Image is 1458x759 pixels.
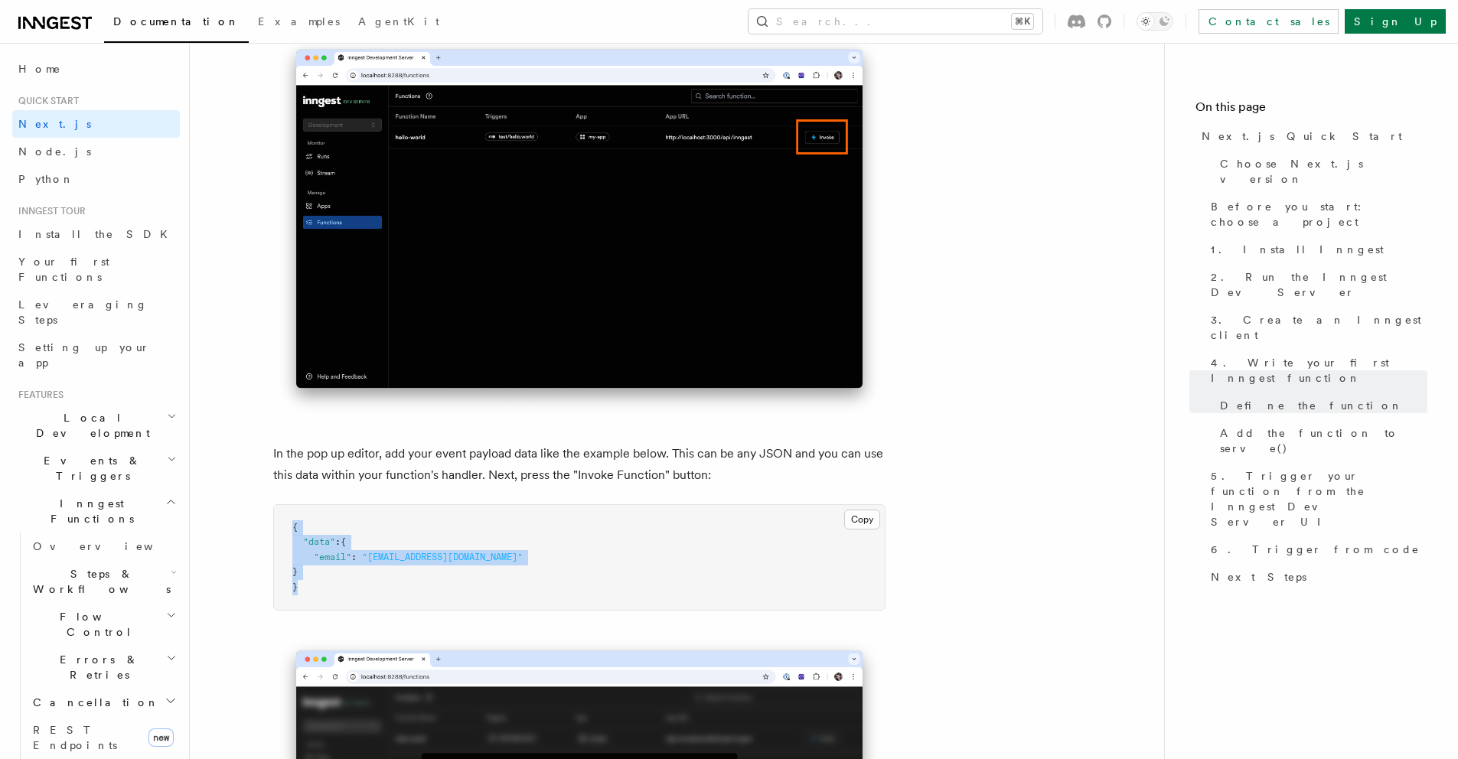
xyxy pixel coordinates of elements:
a: 3. Create an Inngest client [1205,306,1427,349]
span: Python [18,173,74,185]
span: Features [12,389,64,401]
span: "[EMAIL_ADDRESS][DOMAIN_NAME]" [362,552,523,562]
span: 6. Trigger from code [1211,542,1420,557]
span: Next.js [18,118,91,130]
span: "email" [314,552,351,562]
a: Documentation [104,5,249,43]
a: Add the function to serve() [1214,419,1427,462]
a: 2. Run the Inngest Dev Server [1205,263,1427,306]
span: Next Steps [1211,569,1306,585]
span: Choose Next.js version [1220,156,1427,187]
span: Next.js Quick Start [1202,129,1402,144]
a: 4. Write your first Inngest function [1205,349,1427,392]
span: Inngest tour [12,205,86,217]
a: Node.js [12,138,180,165]
span: Documentation [113,15,240,28]
span: } [292,581,298,592]
span: : [351,552,357,562]
a: Home [12,55,180,83]
span: Setting up your app [18,341,150,369]
button: Inngest Functions [12,490,180,533]
a: REST Endpointsnew [27,716,180,759]
span: REST Endpoints [33,724,117,751]
span: Define the function [1220,398,1403,413]
span: Add the function to serve() [1220,425,1427,456]
a: Overview [27,533,180,560]
span: Home [18,61,61,77]
a: Examples [249,5,349,41]
a: AgentKit [349,5,448,41]
kbd: ⌘K [1012,14,1033,29]
button: Errors & Retries [27,646,180,689]
span: : [335,536,341,547]
span: Your first Functions [18,256,109,283]
a: Python [12,165,180,193]
span: 5. Trigger your function from the Inngest Dev Server UI [1211,468,1427,529]
span: Flow Control [27,609,166,640]
span: 1. Install Inngest [1211,242,1384,257]
button: Toggle dark mode [1137,12,1173,31]
span: Errors & Retries [27,652,166,682]
a: Next Steps [1205,563,1427,591]
span: AgentKit [358,15,439,28]
span: { [341,536,346,547]
a: Your first Functions [12,248,180,291]
a: Next.js Quick Start [1195,122,1427,150]
span: Node.js [18,145,91,158]
span: Local Development [12,410,167,441]
span: Leveraging Steps [18,298,148,326]
button: Steps & Workflows [27,560,180,603]
a: Install the SDK [12,220,180,248]
button: Events & Triggers [12,447,180,490]
span: "data" [303,536,335,547]
a: 1. Install Inngest [1205,236,1427,263]
h4: On this page [1195,98,1427,122]
button: Copy [844,510,880,529]
span: Overview [33,540,191,552]
a: 5. Trigger your function from the Inngest Dev Server UI [1205,462,1427,536]
span: Install the SDK [18,228,177,240]
a: Define the function [1214,392,1427,419]
button: Cancellation [27,689,180,716]
button: Flow Control [27,603,180,646]
a: Contact sales [1199,9,1339,34]
span: 2. Run the Inngest Dev Server [1211,269,1427,300]
span: Examples [258,15,340,28]
span: { [292,522,298,533]
span: Cancellation [27,695,159,710]
span: Inngest Functions [12,496,165,526]
span: 3. Create an Inngest client [1211,312,1427,343]
span: } [292,566,298,577]
span: 4. Write your first Inngest function [1211,355,1427,386]
a: 6. Trigger from code [1205,536,1427,563]
p: In the pop up editor, add your event payload data like the example below. This can be any JSON an... [273,443,886,486]
span: Events & Triggers [12,453,167,484]
span: Steps & Workflows [27,566,171,597]
span: Before you start: choose a project [1211,199,1427,230]
a: Setting up your app [12,334,180,376]
button: Local Development [12,404,180,447]
a: Before you start: choose a project [1205,193,1427,236]
a: Leveraging Steps [12,291,180,334]
button: Search...⌘K [749,9,1042,34]
span: new [148,728,174,747]
a: Next.js [12,110,180,138]
img: Inngest Dev Server web interface's functions tab with the invoke button highlighted [273,34,886,419]
a: Sign Up [1345,9,1446,34]
span: Quick start [12,95,79,107]
a: Choose Next.js version [1214,150,1427,193]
